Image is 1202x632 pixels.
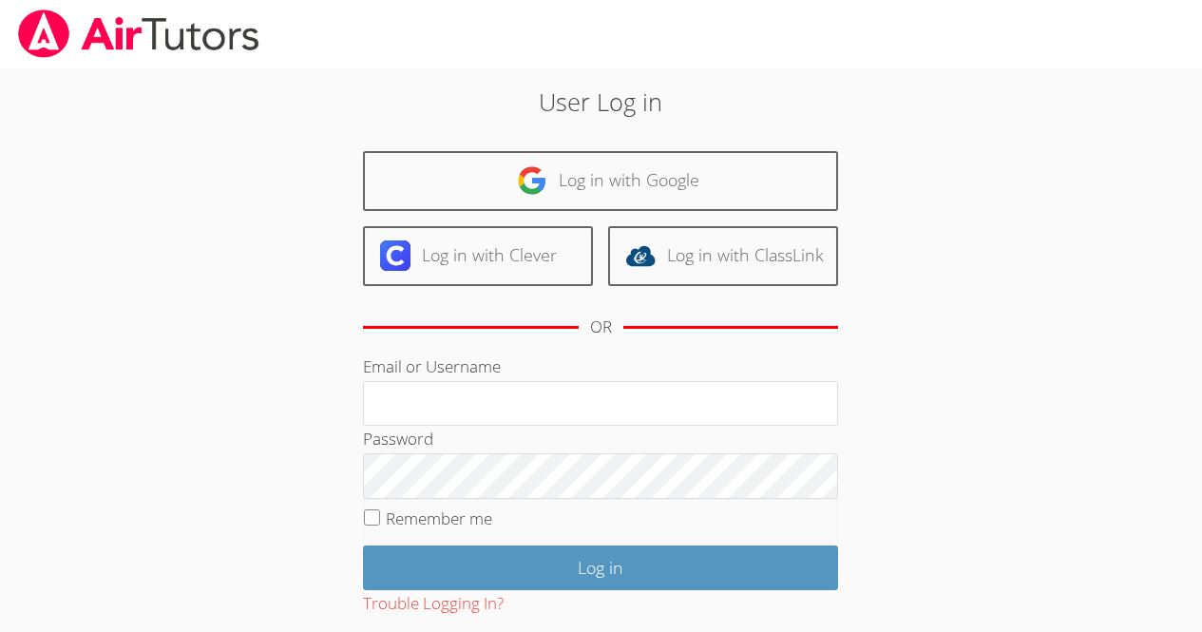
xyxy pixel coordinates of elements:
input: Log in [363,546,838,590]
img: airtutors_banner-c4298cdbf04f3fff15de1276eac7730deb9818008684d7c2e4769d2f7ddbe033.png [16,10,261,58]
img: clever-logo-6eab21bc6e7a338710f1a6ff85c0baf02591cd810cc4098c63d3a4b26e2feb20.svg [380,240,410,271]
h2: User Log in [277,84,925,120]
label: Remember me [386,508,492,529]
img: classlink-logo-d6bb404cc1216ec64c9a2012d9dc4662098be43eaf13dc465df04b49fa7ab582.svg [625,240,656,271]
a: Log in with ClassLink [608,226,838,286]
label: Email or Username [363,355,501,377]
a: Log in with Clever [363,226,593,286]
label: Password [363,428,433,450]
img: google-logo-50288ca7cdecda66e5e0955fdab243c47b7ad437acaf1139b6f446037453330a.svg [517,165,547,196]
a: Log in with Google [363,151,838,211]
div: OR [590,314,612,341]
button: Trouble Logging In? [363,590,504,618]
